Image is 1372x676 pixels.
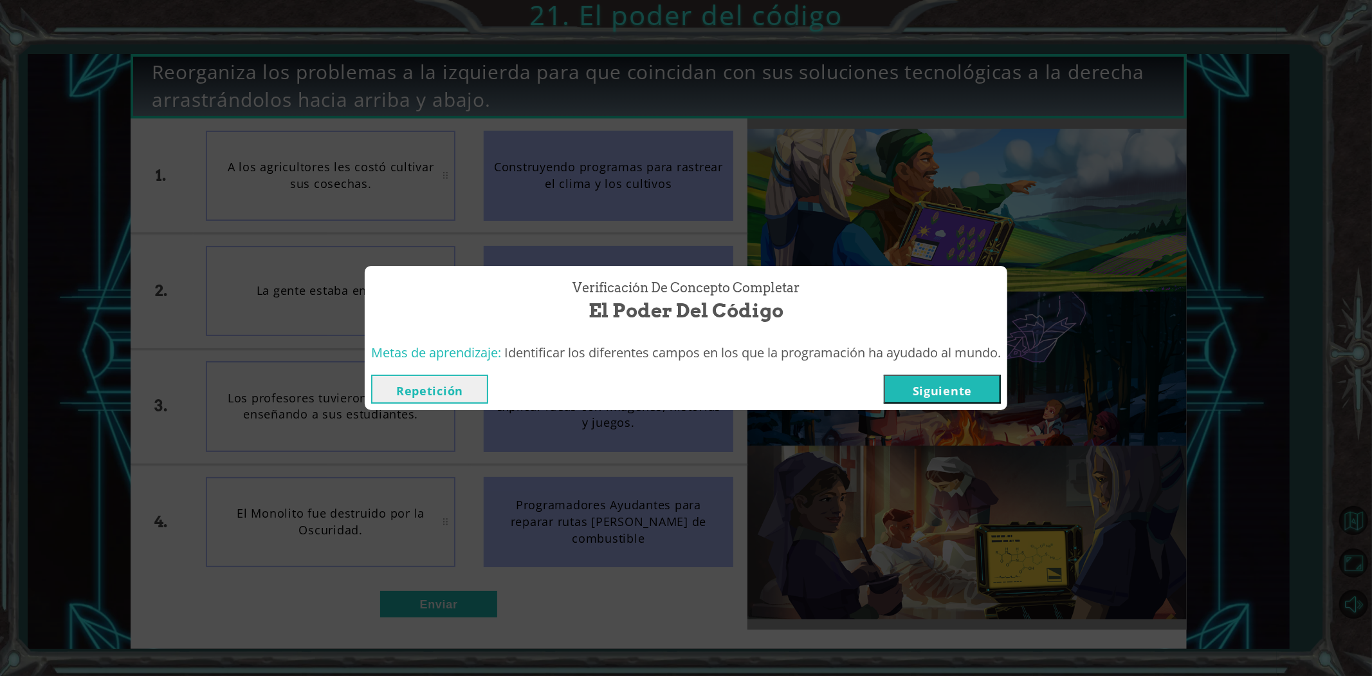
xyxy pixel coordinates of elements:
[884,375,1001,404] button: Siguiente
[371,344,501,361] span: Metas de aprendizaje:
[371,375,488,404] button: Repetición
[572,279,800,297] span: Verificación de Concepto Completar
[504,344,1001,361] span: Identificar los diferentes campos en los que la programación ha ayudado al mundo.
[589,297,783,324] span: El poder del código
